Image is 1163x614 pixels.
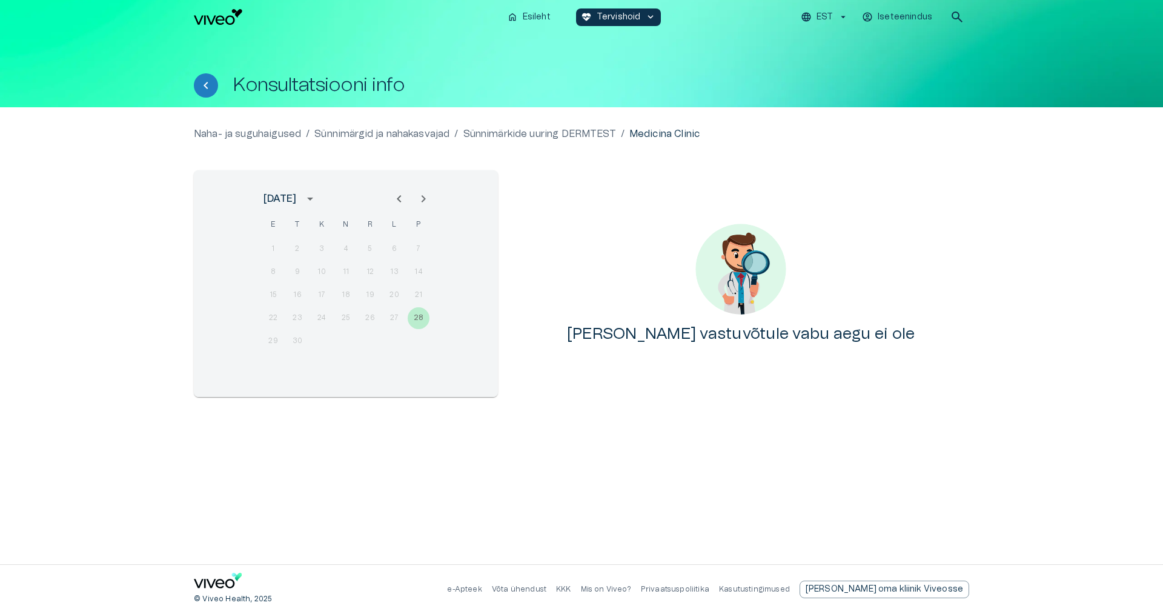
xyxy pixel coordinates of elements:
[817,11,833,24] p: EST
[800,581,969,598] div: [PERSON_NAME] oma kliinik Viveosse
[629,127,700,141] p: Medicina Clinic
[233,75,405,96] h1: Konsultatsiooni info
[567,324,915,344] h4: [PERSON_NAME] vastuvõtule vabu aegu ei ole
[287,213,308,237] span: teisipäev
[314,127,449,141] a: Sünnimärgid ja nahakasvajad
[411,187,436,211] button: Next month
[306,127,310,141] p: /
[408,213,429,237] span: pühapäev
[194,594,272,604] p: © Viveo Health, 2025
[945,5,969,29] button: open search modal
[641,586,709,593] a: Privaatsuspoliitika
[806,583,963,596] p: [PERSON_NAME] oma kliinik Viveosse
[645,12,656,22] span: keyboard_arrow_down
[597,11,641,24] p: Tervishoid
[581,584,631,595] p: Mis on Viveo?
[507,12,518,22] span: home
[194,73,218,98] button: Tagasi
[194,573,242,593] a: Navigate to home page
[800,581,969,598] a: Send email to partnership request to viveo
[335,213,357,237] span: neljapäev
[860,8,935,26] button: Iseteenindus
[194,127,301,141] a: Naha- ja suguhaigused
[311,213,333,237] span: kolmapäev
[621,127,625,141] p: /
[581,12,592,22] span: ecg_heart
[300,189,320,209] button: calendar view is open, switch to year view
[359,213,381,237] span: reede
[447,586,482,593] a: e-Apteek
[262,213,284,237] span: esmaspäev
[799,8,850,26] button: EST
[719,586,790,593] a: Kasutustingimused
[454,127,458,141] p: /
[576,8,661,26] button: ecg_heartTervishoidkeyboard_arrow_down
[950,10,964,24] span: search
[194,9,497,25] a: Navigate to homepage
[878,11,932,24] p: Iseteenindus
[502,8,557,26] button: homeEsileht
[383,213,405,237] span: laupäev
[263,192,296,206] div: [DATE]
[492,584,546,595] p: Võta ühendust
[194,9,242,25] img: Viveo logo
[463,127,616,141] a: Sünnimärkide uuring DERMTEST
[556,586,571,593] a: KKK
[523,11,551,24] p: Esileht
[695,224,786,315] img: No content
